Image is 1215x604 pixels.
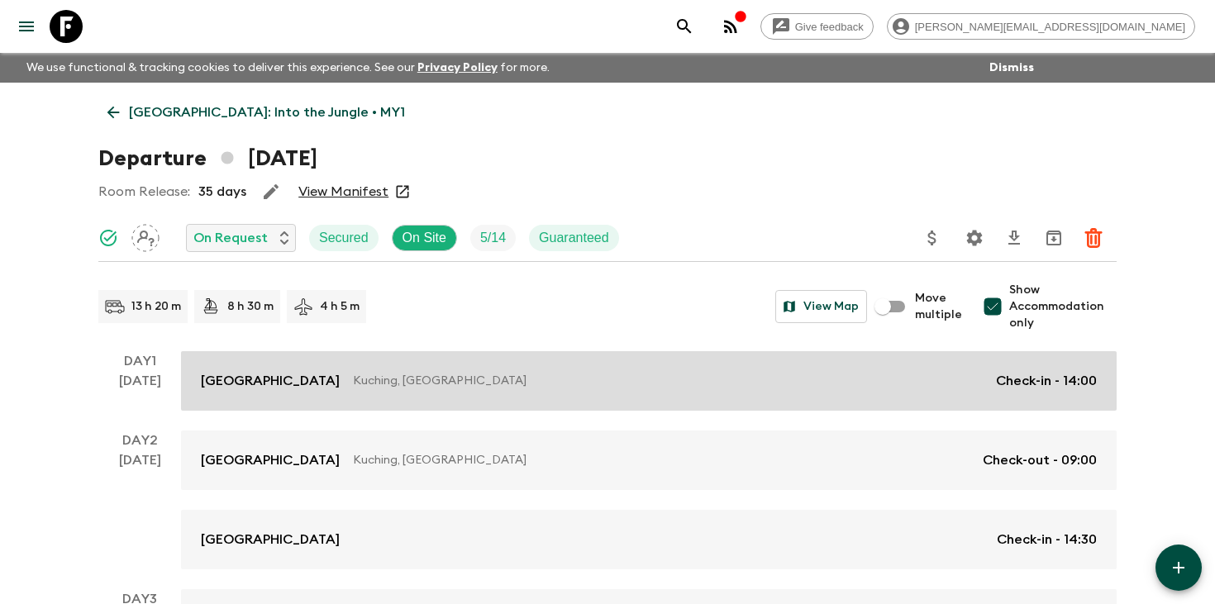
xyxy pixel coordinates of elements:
[1077,221,1110,254] button: Delete
[181,510,1117,569] a: [GEOGRAPHIC_DATA]Check-in - 14:30
[480,228,506,248] p: 5 / 14
[181,351,1117,411] a: [GEOGRAPHIC_DATA]Kuching, [GEOGRAPHIC_DATA]Check-in - 14:00
[539,228,609,248] p: Guaranteed
[98,142,317,175] h1: Departure [DATE]
[996,371,1097,391] p: Check-in - 14:00
[760,13,874,40] a: Give feedback
[353,452,970,468] p: Kuching, [GEOGRAPHIC_DATA]
[353,373,983,389] p: Kuching, [GEOGRAPHIC_DATA]
[985,56,1038,79] button: Dismiss
[201,450,340,470] p: [GEOGRAPHIC_DATA]
[786,21,873,33] span: Give feedback
[403,228,446,248] p: On Site
[129,102,405,122] p: [GEOGRAPHIC_DATA]: Into the Jungle • MY1
[98,351,181,371] p: Day 1
[319,228,369,248] p: Secured
[775,290,867,323] button: View Map
[998,221,1031,254] button: Download CSV
[997,530,1097,549] p: Check-in - 14:30
[98,228,118,248] svg: Synced Successfully
[10,10,43,43] button: menu
[298,183,388,200] a: View Manifest
[470,225,516,251] div: Trip Fill
[98,96,414,129] a: [GEOGRAPHIC_DATA]: Into the Jungle • MY1
[916,221,949,254] button: Update Price, Early Bird Discount and Costs
[119,450,161,569] div: [DATE]
[201,371,340,391] p: [GEOGRAPHIC_DATA]
[320,298,360,315] p: 4 h 5 m
[906,21,1194,33] span: [PERSON_NAME][EMAIL_ADDRESS][DOMAIN_NAME]
[131,229,160,242] span: Assign pack leader
[201,530,340,549] p: [GEOGRAPHIC_DATA]
[198,182,246,202] p: 35 days
[668,10,701,43] button: search adventures
[227,298,274,315] p: 8 h 30 m
[958,221,991,254] button: Settings
[392,225,457,251] div: On Site
[98,182,190,202] p: Room Release:
[309,225,379,251] div: Secured
[20,53,556,83] p: We use functional & tracking cookies to deliver this experience. See our for more.
[181,430,1117,490] a: [GEOGRAPHIC_DATA]Kuching, [GEOGRAPHIC_DATA]Check-out - 09:00
[1009,282,1117,331] span: Show Accommodation only
[1037,221,1070,254] button: Archive (Completed, Cancelled or Unsynced Departures only)
[193,228,268,248] p: On Request
[119,371,161,411] div: [DATE]
[887,13,1195,40] div: [PERSON_NAME][EMAIL_ADDRESS][DOMAIN_NAME]
[98,430,181,450] p: Day 2
[983,450,1097,470] p: Check-out - 09:00
[915,290,963,323] span: Move multiple
[417,62,498,74] a: Privacy Policy
[131,298,181,315] p: 13 h 20 m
